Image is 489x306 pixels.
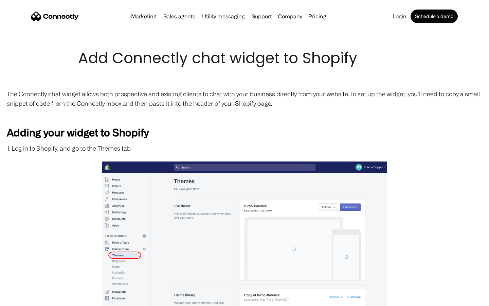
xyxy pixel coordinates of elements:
[78,48,411,69] h1: Add Connectly chat widget to Shopify
[199,14,248,19] a: Utility messaging
[7,89,482,108] p: The Connectly chat widget allows both prospective and existing clients to chat with your business...
[7,126,149,138] strong: Adding your widget to Shopify
[390,14,409,19] a: Login
[411,10,458,23] a: Schedule a demo
[14,294,41,304] ul: Language list
[249,14,274,19] a: Support
[7,294,41,304] aside: Language selected: English
[278,12,302,21] div: Company
[7,143,482,153] p: 1. Log in to Shopify, and go to the Themes tab.
[306,14,329,19] a: Pricing
[161,14,198,19] a: Sales agents
[128,14,159,19] a: Marketing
